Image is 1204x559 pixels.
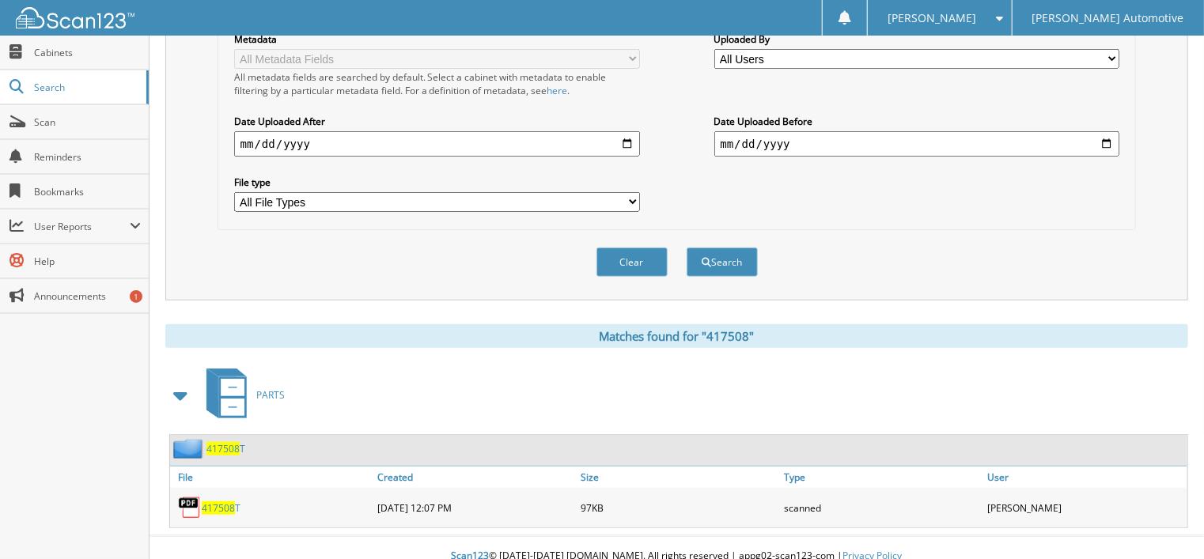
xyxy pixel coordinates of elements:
div: 1 [130,290,142,303]
span: 417508 [202,501,235,515]
label: Uploaded By [714,32,1120,46]
span: 417508 [206,442,240,455]
a: 417508T [206,442,245,455]
span: Reminders [34,150,141,164]
iframe: Chat Widget [1125,483,1204,559]
img: folder2.png [173,439,206,459]
a: Size [577,466,780,488]
span: Search [34,81,138,94]
a: User [984,466,1187,488]
label: Date Uploaded Before [714,115,1120,128]
img: PDF.png [178,496,202,519]
a: Created [373,466,577,488]
span: Announcements [34,289,141,303]
a: here [547,84,568,97]
label: File type [234,176,640,189]
div: [DATE] 12:07 PM [373,492,577,523]
span: PARTS [256,388,285,402]
button: Clear [596,247,668,277]
div: scanned [781,492,984,523]
a: PARTS [197,364,285,426]
span: Help [34,255,141,268]
img: scan123-logo-white.svg [16,7,134,28]
span: Bookmarks [34,185,141,198]
span: [PERSON_NAME] Automotive [1032,13,1184,23]
input: start [234,131,640,157]
div: [PERSON_NAME] [984,492,1187,523]
a: 417508T [202,501,240,515]
a: Type [781,466,984,488]
input: end [714,131,1120,157]
a: File [170,466,373,488]
button: Search [687,247,758,277]
span: User Reports [34,220,130,233]
div: 97KB [577,492,780,523]
span: Scan [34,115,141,129]
label: Metadata [234,32,640,46]
label: Date Uploaded After [234,115,640,128]
div: All metadata fields are searched by default. Select a cabinet with metadata to enable filtering b... [234,70,640,97]
span: [PERSON_NAME] [888,13,976,23]
div: Matches found for "417508" [165,324,1188,348]
span: Cabinets [34,46,141,59]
